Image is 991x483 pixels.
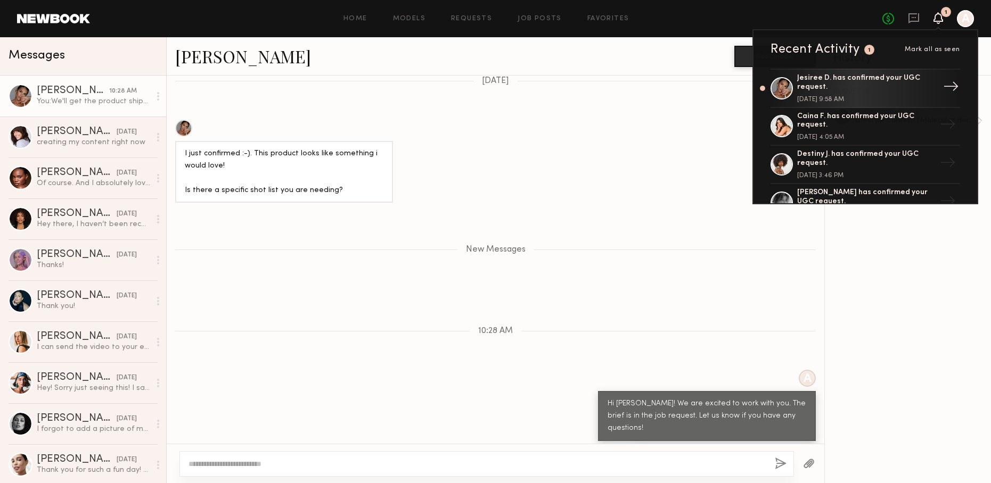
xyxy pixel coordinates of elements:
div: Hi [PERSON_NAME]! We are excited to work with you. The brief is in the job request. Let us know i... [608,398,806,435]
div: [DATE] 4:05 AM [797,134,936,140]
div: I just confirmed :-). This product looks like something i would love! Is there a specific shot li... [185,148,383,197]
button: Book model [734,46,816,67]
div: Of course. And I absolutely love the molecular genesis. Feels so good on the skin and very moistu... [37,178,150,188]
a: Jesiree D. has confirmed your UGC request.[DATE] 9:58 AM→ [771,69,960,108]
a: Models [393,15,425,22]
div: [DATE] [117,455,137,465]
div: [DATE] [117,168,137,178]
div: [PERSON_NAME] [37,209,117,219]
div: [PERSON_NAME] [37,331,117,342]
a: Job Posts [518,15,562,22]
div: [PERSON_NAME] [37,372,117,383]
a: Destiny J. has confirmed your UGC request.[DATE] 3:46 PM→ [771,146,960,184]
div: Thanks! [37,260,150,270]
div: [DATE] [117,291,137,301]
span: Mark all as seen [905,46,960,53]
div: → [939,74,963,102]
div: 10:28 AM [109,86,137,96]
a: [PERSON_NAME] [175,45,311,68]
a: Caina F. has confirmed your UGC request.[DATE] 4:05 AM→ [771,108,960,146]
a: [PERSON_NAME] has confirmed your UGC request.→ [771,184,960,222]
div: [DATE] [117,373,137,383]
div: Thank you for such a fun day! X grateful we finally got to connect ! [37,465,150,475]
a: A [957,10,974,27]
div: Hey there, I haven’t been receiving your messages until I just got an email from you would love t... [37,219,150,229]
span: [DATE] [482,77,509,86]
div: Thank you! [37,301,150,311]
div: [DATE] [117,127,137,137]
div: I can send the video to your email [37,342,150,352]
div: [DATE] 3:46 PM [797,172,936,179]
div: creating my content right now [37,137,150,147]
a: Favorites [587,15,629,22]
div: Recent Activity [771,43,860,56]
div: [PERSON_NAME] has confirmed your UGC request. [797,188,936,206]
div: 1 [945,10,947,15]
span: New Messages [466,245,526,254]
div: → [936,151,960,178]
div: [PERSON_NAME] [37,413,117,424]
div: → [936,189,960,216]
span: Messages [9,49,65,62]
div: 1 [868,47,871,53]
div: [PERSON_NAME] [37,454,117,465]
div: [PERSON_NAME] [37,249,117,260]
div: [DATE] [117,250,137,260]
a: Requests [451,15,492,22]
div: → [936,112,960,140]
div: [DATE] [117,332,137,342]
div: [DATE] 9:58 AM [797,96,936,103]
div: [DATE] [117,414,137,424]
a: Home [343,15,367,22]
div: Destiny J. has confirmed your UGC request. [797,150,936,168]
div: Jesiree D. has confirmed your UGC request. [797,74,936,92]
div: Hey! Sorry just seeing this! I saw that I was released already. Thanks for letting me know xx [37,383,150,393]
span: 10:28 AM [478,327,513,336]
div: You: We'll get the product shipped out to you [DATE] [37,96,150,106]
div: [PERSON_NAME] [37,290,117,301]
div: [PERSON_NAME] [37,127,117,137]
a: Book model [734,51,816,60]
div: Caina F. has confirmed your UGC request. [797,112,936,130]
div: [DATE] [117,209,137,219]
div: [PERSON_NAME] [37,168,117,178]
div: I forgot to add a picture of my hands for manicure reference. Just got a fresh maní [DATE]. Thank... [37,424,150,434]
div: [PERSON_NAME] [37,86,109,96]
